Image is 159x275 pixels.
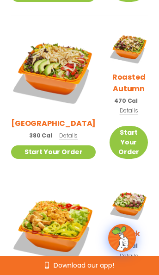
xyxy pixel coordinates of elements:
[114,97,138,105] span: 470 Cal
[120,252,138,260] span: Details
[110,186,148,225] img: Product photo for Greek Salad
[120,106,138,114] span: Details
[45,262,114,269] a: Download our app!
[110,29,148,68] img: Product photo for Roasted Autumn Salad
[59,131,78,139] span: Details
[11,145,96,159] a: Start Your Order
[54,262,114,269] span: Download our app!
[110,71,148,94] h2: Roasted Autumn
[11,118,96,129] h2: [GEOGRAPHIC_DATA]
[29,131,52,140] span: 380 Cal
[110,126,148,159] a: Start Your Order
[11,29,96,114] img: Product photo for BBQ Ranch Salad
[109,225,135,251] img: wpChatIcon
[115,242,138,250] span: 260 Cal
[11,186,96,271] img: Product photo for Buffalo Chicken Salad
